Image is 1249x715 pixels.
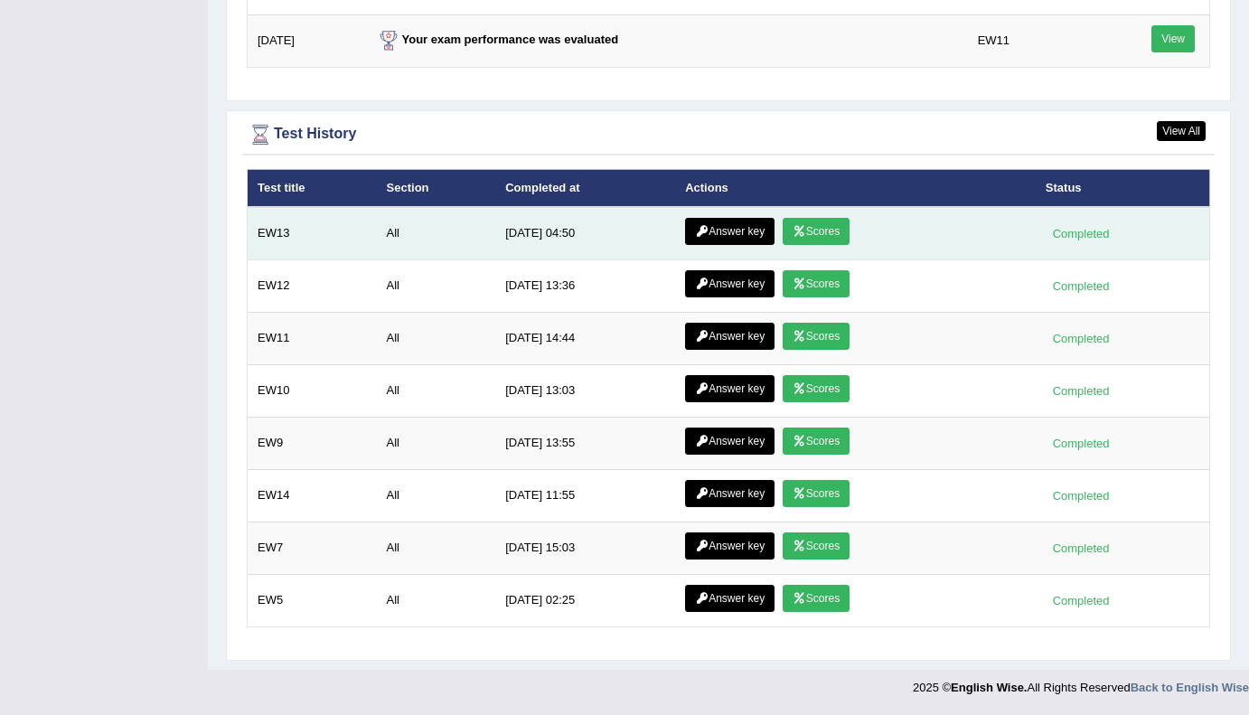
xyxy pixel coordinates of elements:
td: EW7 [248,522,377,575]
td: [DATE] 04:50 [495,207,675,260]
td: [DATE] 14:44 [495,313,675,365]
td: All [377,418,496,470]
div: Completed [1046,539,1116,558]
div: 2025 © All Rights Reserved [913,670,1249,696]
td: EW13 [248,207,377,260]
td: EW9 [248,418,377,470]
a: Answer key [685,218,775,245]
td: [DATE] [248,14,365,67]
td: [DATE] 11:55 [495,470,675,522]
div: Test History [247,121,1210,148]
th: Section [377,169,496,207]
td: EW14 [248,470,377,522]
strong: Your exam performance was evaluated [375,33,619,46]
td: [DATE] 15:03 [495,522,675,575]
td: [DATE] 13:03 [495,365,675,418]
a: Answer key [685,270,775,297]
a: Scores [783,323,850,350]
td: [DATE] 02:25 [495,575,675,627]
a: Answer key [685,480,775,507]
a: Answer key [685,323,775,350]
a: Answer key [685,428,775,455]
a: Answer key [685,532,775,560]
td: All [377,522,496,575]
a: Answer key [685,375,775,402]
a: Scores [783,428,850,455]
th: Completed at [495,169,675,207]
strong: English Wise. [951,681,1027,694]
div: Completed [1046,381,1116,400]
div: Completed [1046,329,1116,348]
a: Scores [783,585,850,612]
td: All [377,260,496,313]
a: View All [1157,121,1206,141]
div: Completed [1046,486,1116,505]
div: Completed [1046,434,1116,453]
a: Answer key [685,585,775,612]
a: Scores [783,270,850,297]
td: [DATE] 13:36 [495,260,675,313]
td: All [377,207,496,260]
td: EW11 [248,313,377,365]
a: Back to English Wise [1131,681,1249,694]
div: Completed [1046,224,1116,243]
div: Completed [1046,591,1116,610]
td: EW11 [968,14,1102,67]
td: EW10 [248,365,377,418]
div: Completed [1046,277,1116,296]
td: All [377,470,496,522]
a: Scores [783,480,850,507]
th: Test title [248,169,377,207]
td: EW12 [248,260,377,313]
td: All [377,365,496,418]
th: Actions [675,169,1036,207]
a: Scores [783,532,850,560]
td: All [377,575,496,627]
a: Scores [783,218,850,245]
td: EW5 [248,575,377,627]
a: View [1151,25,1195,52]
td: All [377,313,496,365]
a: Scores [783,375,850,402]
th: Status [1036,169,1210,207]
td: [DATE] 13:55 [495,418,675,470]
